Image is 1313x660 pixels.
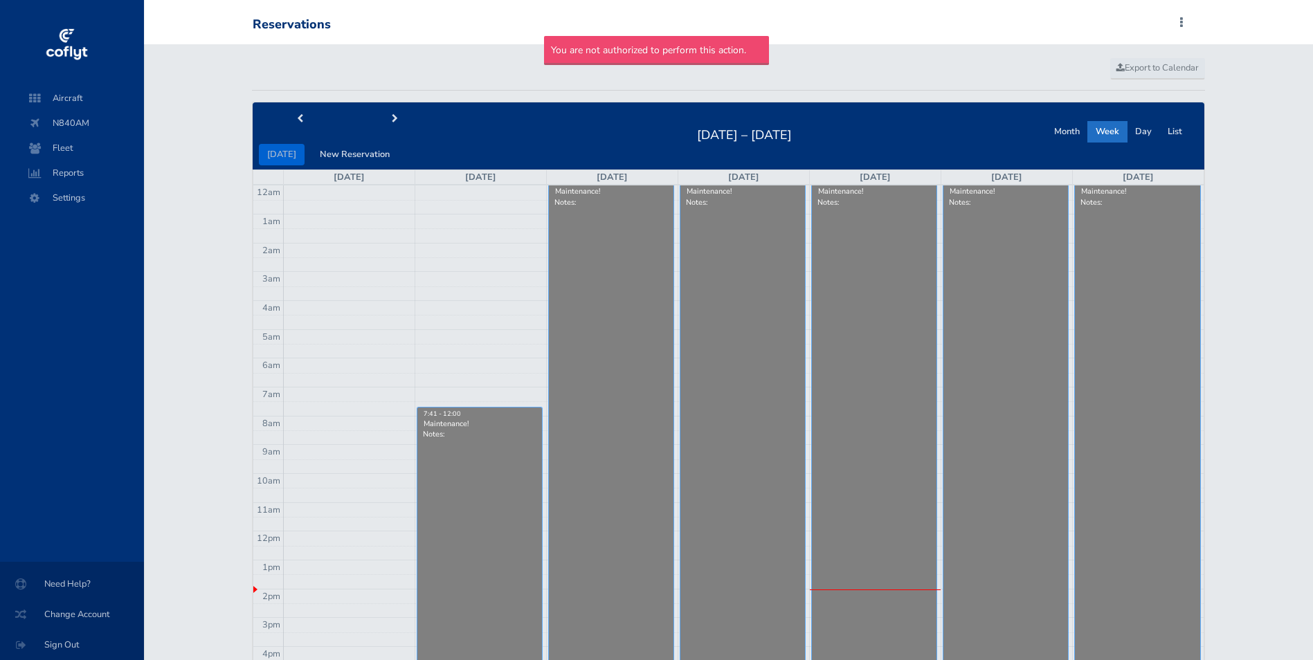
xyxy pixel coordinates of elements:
[465,171,496,183] a: [DATE]
[1080,186,1195,196] div: Maintenance!
[259,144,305,165] button: [DATE]
[44,24,89,66] img: coflyt logo
[262,273,280,285] span: 3am
[262,446,280,458] span: 9am
[817,186,931,196] div: Maintenance!
[1080,197,1195,208] p: Notes:
[17,602,127,627] span: Change Account
[686,186,799,196] div: Maintenance!
[257,475,280,487] span: 10am
[17,571,127,596] span: Need Help?
[25,161,130,185] span: Reports
[262,244,280,257] span: 2am
[728,171,759,183] a: [DATE]
[817,197,931,208] p: Notes:
[25,185,130,210] span: Settings
[1087,121,1128,143] button: Week
[1116,62,1199,74] span: Export to Calendar
[253,109,348,130] button: prev
[1046,121,1088,143] button: Month
[544,36,769,65] div: You are not authorized to perform this action.
[257,186,280,199] span: 12am
[262,561,280,574] span: 1pm
[334,171,365,183] a: [DATE]
[1127,121,1160,143] button: Day
[262,648,280,660] span: 4pm
[686,197,799,208] p: Notes:
[262,590,280,603] span: 2pm
[423,429,536,439] p: Notes:
[262,215,280,228] span: 1am
[554,197,668,208] p: Notes:
[860,171,891,183] a: [DATE]
[424,410,461,418] span: 7:41 - 12:00
[257,532,280,544] span: 12pm
[17,632,127,657] span: Sign Out
[949,186,1062,196] div: Maintenance!
[1110,58,1205,79] a: Export to Calendar
[949,197,1062,208] p: Notes:
[1123,171,1154,183] a: [DATE]
[1159,121,1190,143] button: List
[262,417,280,430] span: 8am
[347,109,443,130] button: next
[25,86,130,111] span: Aircraft
[262,359,280,372] span: 6am
[262,388,280,401] span: 7am
[25,136,130,161] span: Fleet
[25,111,130,136] span: N840AM
[262,302,280,314] span: 4am
[689,124,800,143] h2: [DATE] – [DATE]
[423,419,536,429] div: Maintenance!
[262,331,280,343] span: 5am
[262,618,280,631] span: 3pm
[991,171,1022,183] a: [DATE]
[311,144,398,165] button: New Reservation
[257,504,280,516] span: 11am
[554,186,668,196] div: Maintenance!
[253,17,331,33] div: Reservations
[597,171,628,183] a: [DATE]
